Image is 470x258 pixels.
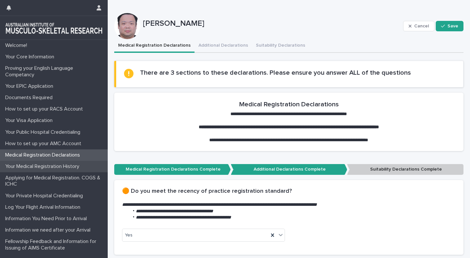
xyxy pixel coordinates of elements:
p: Medical Registration Declarations Complete [114,164,231,175]
button: Additional Declarations [195,39,252,53]
p: Welcome! [3,42,32,49]
button: Save [436,21,463,31]
p: Information we need after your Arrival [3,227,96,233]
h2: 🟠 Do you meet the recency of practice registration standard? [122,188,292,195]
p: Log Your Flight Arrival Information [3,204,86,210]
p: Suitability Declarations Complete [347,164,463,175]
p: Your Core Information [3,54,59,60]
p: Your Medical Registration History [3,163,85,170]
p: Applying for Medical Registration. COGS & ICHC [3,175,108,187]
p: Information You Need Prior to Arrival [3,216,92,222]
p: Medical Registration Declarations [3,152,85,158]
p: Your Visa Application [3,117,58,124]
p: How to set up your AMC Account [3,141,86,147]
p: Your EPIC Application [3,83,58,89]
p: How to set up your RACS Account [3,106,88,112]
h2: Medical Registration Declarations [239,100,339,108]
h2: There are 3 sections to these declarations. Please ensure you answer ALL of the questions [140,69,411,77]
p: Fellowship Feedback and Information for Issuing of AIMS Certificate [3,238,108,251]
p: Documents Required [3,95,58,101]
span: Yes [125,232,133,239]
span: Save [447,24,458,28]
button: Medical Registration Declarations [114,39,195,53]
span: Cancel [414,24,429,28]
img: 1xcjEmqDTcmQhduivVBy [5,21,102,34]
p: Your Public Hospital Credentialing [3,129,86,135]
p: Your Private Hospital Credentialing [3,193,88,199]
p: Proving your English Language Competancy [3,65,108,78]
button: Suitability Declarations [252,39,309,53]
p: [PERSON_NAME] [143,19,400,28]
button: Cancel [403,21,434,31]
p: Additional Declarations Complete [231,164,347,175]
